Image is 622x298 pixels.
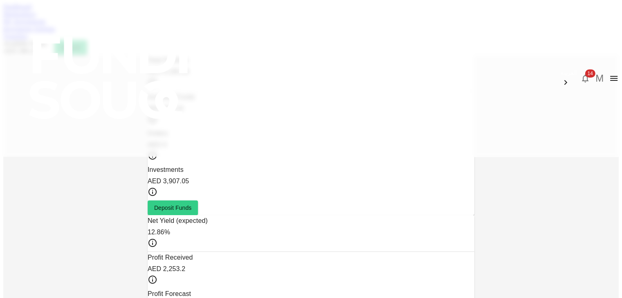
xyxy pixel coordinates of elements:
[148,176,474,187] div: AED 3,907.05
[148,227,474,238] div: 12.86%
[148,290,191,297] span: Profit Forecast
[148,254,193,261] span: Profit Received
[593,72,606,85] button: M
[148,217,208,224] span: Net Yield (expected)
[577,70,593,87] button: 14
[585,69,595,78] span: 14
[561,69,577,76] span: العربية
[148,166,184,173] span: Investments
[148,200,198,215] button: Deposit Funds
[148,263,474,275] div: AED 2,253.2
